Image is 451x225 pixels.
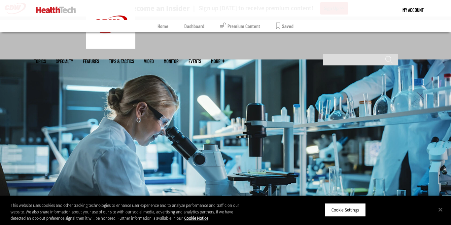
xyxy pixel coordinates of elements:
a: CDW [86,44,135,51]
a: Video [144,59,154,64]
a: Features [83,59,99,64]
span: Topics [34,59,46,64]
img: Home [36,7,76,13]
a: More information about your privacy [184,215,208,221]
a: Home [157,20,168,32]
a: Events [189,59,201,64]
span: Specialty [56,59,73,64]
a: Tips & Tactics [109,59,134,64]
a: MonITor [164,59,179,64]
a: Premium Content [220,20,260,32]
span: More [211,59,225,64]
button: Close [433,202,448,217]
button: Cookie Settings [325,203,366,217]
div: This website uses cookies and other tracking technologies to enhance user experience and to analy... [11,202,248,222]
a: Dashboard [184,20,204,32]
a: Saved [276,20,294,32]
